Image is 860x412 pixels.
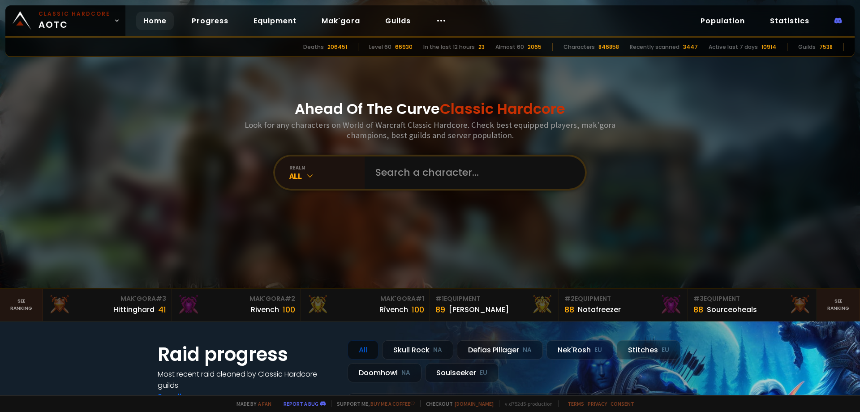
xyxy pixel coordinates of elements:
div: realm [289,164,365,171]
div: Stitches [617,340,680,360]
div: 88 [693,304,703,316]
small: EU [662,346,669,355]
a: Home [136,12,174,30]
div: 100 [412,304,424,316]
span: v. d752d5 - production [499,400,553,407]
a: Seeranking [817,289,860,321]
div: Almost 60 [495,43,524,51]
a: #3Equipment88Sourceoheals [688,289,817,321]
div: Skull Rock [382,340,453,360]
div: Rivench [251,304,279,315]
a: Progress [185,12,236,30]
small: EU [594,346,602,355]
a: Equipment [246,12,304,30]
h4: Most recent raid cleaned by Classic Hardcore guilds [158,369,337,391]
a: Consent [611,400,634,407]
a: Report a bug [284,400,318,407]
small: NA [523,346,532,355]
div: Characters [563,43,595,51]
div: Defias Pillager [457,340,543,360]
div: 7538 [819,43,833,51]
input: Search a character... [370,156,574,189]
small: NA [433,346,442,355]
a: a fan [258,400,271,407]
div: 66930 [395,43,413,51]
small: EU [480,369,487,377]
div: 41 [158,304,166,316]
div: Soulseeker [425,363,499,382]
h1: Ahead Of The Curve [295,98,565,120]
a: Population [693,12,752,30]
a: Classic HardcoreAOTC [5,5,125,36]
div: [PERSON_NAME] [449,304,509,315]
a: #1Equipment89[PERSON_NAME] [430,289,559,321]
div: Level 60 [369,43,391,51]
span: # 1 [435,294,444,303]
div: 10914 [761,43,776,51]
div: 88 [564,304,574,316]
span: # 3 [693,294,704,303]
div: All [289,171,365,181]
div: Equipment [564,294,682,304]
span: AOTC [39,10,110,31]
a: Privacy [588,400,607,407]
div: Recently scanned [630,43,679,51]
h1: Raid progress [158,340,337,369]
span: Support me, [331,400,415,407]
div: Doomhowl [348,363,421,382]
div: 23 [478,43,485,51]
div: Sourceoheals [707,304,757,315]
a: [DOMAIN_NAME] [455,400,494,407]
a: Mak'Gora#1Rîvench100 [301,289,430,321]
a: Mak'Gora#2Rivench100 [172,289,301,321]
small: Classic Hardcore [39,10,110,18]
div: In the last 12 hours [423,43,475,51]
small: NA [401,369,410,377]
span: # 1 [416,294,424,303]
div: Mak'Gora [177,294,295,304]
div: Rîvench [379,304,408,315]
div: Notafreezer [578,304,621,315]
div: 846858 [598,43,619,51]
a: Terms [568,400,584,407]
span: # 2 [564,294,575,303]
a: Mak'gora [314,12,367,30]
div: 2065 [528,43,542,51]
div: Equipment [435,294,553,304]
a: Statistics [763,12,817,30]
div: Guilds [798,43,816,51]
div: Mak'Gora [48,294,166,304]
a: #2Equipment88Notafreezer [559,289,688,321]
span: Checkout [420,400,494,407]
span: Classic Hardcore [440,99,565,119]
div: Deaths [303,43,324,51]
h3: Look for any characters on World of Warcraft Classic Hardcore. Check best equipped players, mak'g... [241,120,619,140]
span: # 2 [285,294,295,303]
div: 89 [435,304,445,316]
span: # 3 [156,294,166,303]
div: All [348,340,378,360]
div: Equipment [693,294,811,304]
div: Nek'Rosh [546,340,613,360]
a: Buy me a coffee [370,400,415,407]
a: Mak'Gora#3Hittinghard41 [43,289,172,321]
a: Guilds [378,12,418,30]
div: 206451 [327,43,347,51]
div: 3447 [683,43,698,51]
a: See all progress [158,391,216,402]
span: Made by [231,400,271,407]
div: 100 [283,304,295,316]
div: Hittinghard [113,304,155,315]
div: Active last 7 days [709,43,758,51]
div: Mak'Gora [306,294,424,304]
